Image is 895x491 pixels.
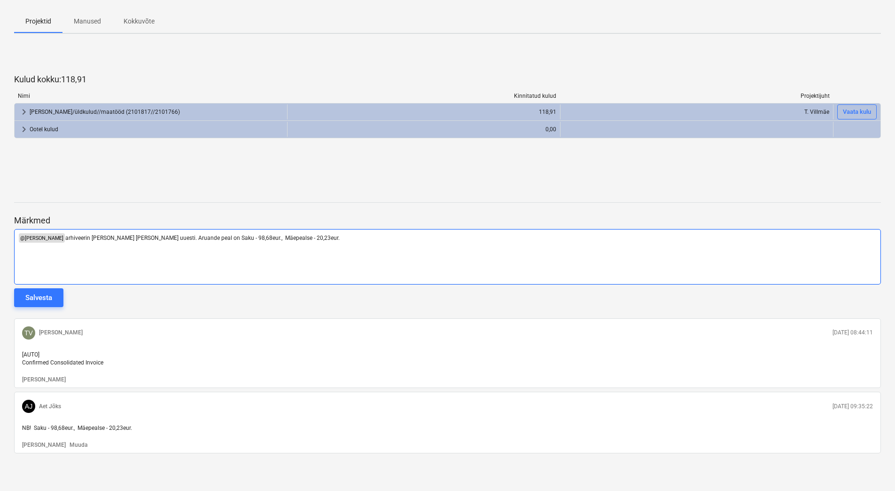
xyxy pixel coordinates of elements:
div: Vaata kulu [843,107,871,118]
span: [AUTO] Confirmed Consolidated Invoice [22,351,103,366]
p: Projektid [25,16,51,26]
div: Tanel Villmäe [22,326,35,340]
span: NB! Saku - 98,68eur., Mäepealse - 20,23eur. [22,425,132,431]
p: [PERSON_NAME] [39,329,83,337]
div: Ootel kulud [30,122,283,137]
div: [PERSON_NAME]/üldkulud//maatööd (2101817//2101766) [30,104,283,119]
span: @ [PERSON_NAME] [19,233,65,243]
div: T. Villmäe [564,104,829,119]
p: Aet Jõks [39,403,61,411]
div: Kinnitatud kulud [288,93,561,99]
span: TV [24,329,33,337]
button: Muuda [70,441,87,449]
span: keyboard_arrow_right [18,124,30,135]
div: 0,00 [291,122,556,137]
p: [DATE] 09:35:22 [833,403,873,411]
p: Kokkuvõte [124,16,155,26]
span: AJ [25,403,32,410]
button: [PERSON_NAME] [22,441,66,449]
p: [DATE] 08:44:11 [833,329,873,337]
p: Kulud kokku : 118,91 [14,74,881,85]
div: 118,91 [291,104,556,119]
span: keyboard_arrow_right [18,106,30,118]
div: Projektijuht [560,93,834,99]
button: [PERSON_NAME] [22,376,66,384]
button: Vaata kulu [837,104,877,119]
div: Salvesta [25,292,52,304]
div: Aet Jõks [22,400,35,413]
p: Märkmed [14,215,881,226]
p: Manused [74,16,101,26]
button: Salvesta [14,288,63,307]
span: arhiveerin [PERSON_NAME] [PERSON_NAME] uuesti. Aruande peal on Saku - 98,68eur., Mäepealse - 20,2... [65,235,340,241]
iframe: Chat Widget [848,446,895,491]
div: Nimi [14,93,288,99]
